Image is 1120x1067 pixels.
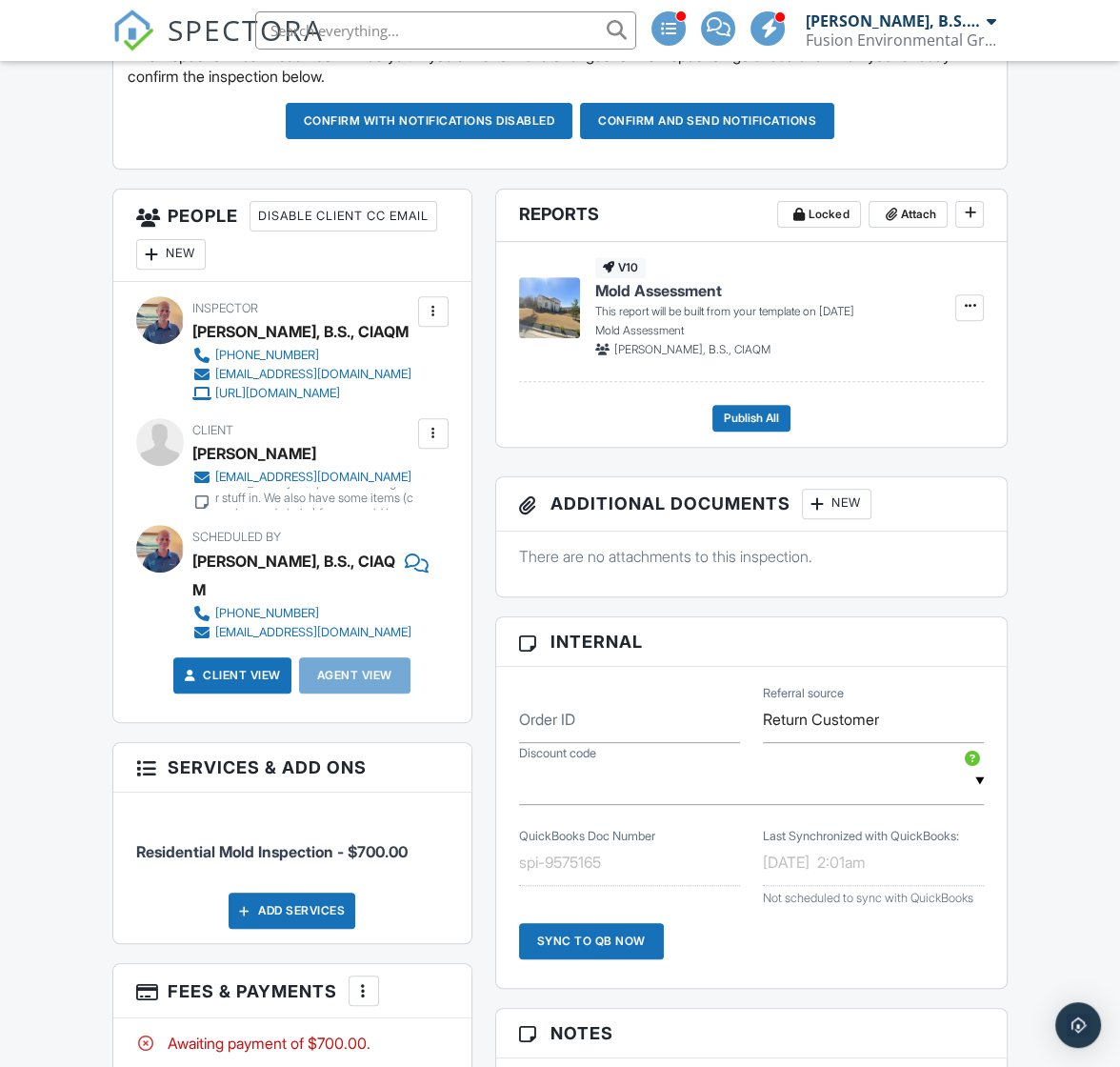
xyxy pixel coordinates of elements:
[763,685,844,702] label: Referral source
[168,10,324,50] span: SPECTORA
[192,317,409,346] div: [PERSON_NAME], B.S., CIAQM
[802,489,871,519] div: New
[496,1009,1008,1058] h3: Notes
[136,842,408,861] span: Residential Mold Inspection - $700.00
[215,386,340,401] div: [URL][DOMAIN_NAME]
[215,367,411,382] div: [EMAIL_ADDRESS][DOMAIN_NAME]
[113,743,471,793] h3: Services & Add ons
[192,346,411,365] a: [PHONE_NUMBER]
[192,365,411,384] a: [EMAIL_ADDRESS][DOMAIN_NAME]
[805,11,981,30] div: [PERSON_NAME], B.S., CIAQM
[805,30,995,50] div: Fusion Environmental Group LLC
[215,348,319,363] div: [PHONE_NUMBER]
[286,103,573,139] button: Confirm with notifications disabled
[519,745,596,762] label: Discount code
[519,709,575,730] label: Order ID
[519,923,664,959] div: Sync to QB Now
[250,201,437,232] div: Disable Client CC Email
[113,964,471,1018] h3: Fees & Payments
[192,468,413,487] a: [EMAIL_ADDRESS][DOMAIN_NAME]
[215,625,411,640] div: [EMAIL_ADDRESS][DOMAIN_NAME]
[519,828,655,845] label: QuickBooks Doc Number
[763,891,973,905] span: Not scheduled to sync with QuickBooks
[215,470,411,485] div: [EMAIL_ADDRESS][DOMAIN_NAME]
[192,301,258,315] span: Inspector
[215,384,413,613] div: We are moving to [GEOGRAPHIC_DATA] and I'd like to get an [PERSON_NAME] testing for the home we a...
[136,239,206,270] div: New
[180,666,281,685] a: Client View
[519,546,985,567] p: There are no attachments to this inspection.
[136,807,449,877] li: Service: Residential Mold Inspection
[112,10,154,51] img: The Best Home Inspection Software - Spectora
[112,26,324,66] a: SPECTORA
[192,423,233,437] span: Client
[192,604,413,623] a: [PHONE_NUMBER]
[763,828,959,845] label: Last Synchronized with QuickBooks:
[192,547,395,604] div: [PERSON_NAME], B.S., CIAQM
[496,477,1008,532] h3: Additional Documents
[255,11,636,50] input: Search everything...
[192,623,413,642] a: [EMAIL_ADDRESS][DOMAIN_NAME]
[229,893,355,929] div: Add Services
[113,190,471,282] h3: People
[128,45,993,88] p: This inspection hasn't been confirmed yet. If you'd like to make changes to this inspection go ah...
[580,103,834,139] button: Confirm and send notifications
[192,384,411,403] a: [URL][DOMAIN_NAME]
[496,617,1008,667] h3: Internal
[192,530,281,544] span: Scheduled By
[192,439,316,468] div: [PERSON_NAME]
[1055,1002,1101,1048] div: Open Intercom Messenger
[215,606,319,621] div: [PHONE_NUMBER]
[136,1033,449,1054] div: Awaiting payment of $700.00.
